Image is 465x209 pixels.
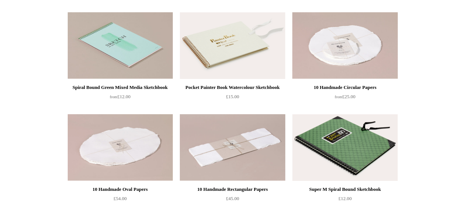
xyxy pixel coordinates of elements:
[68,114,173,181] a: 10 Handmade Oval Papers 10 Handmade Oval Papers
[294,83,395,92] div: 10 Handmade Circular Papers
[338,196,352,201] span: £12.00
[335,95,342,99] span: from
[292,12,397,79] a: 10 Handmade Circular Papers 10 Handmade Circular Papers
[182,83,283,92] div: Pocket Painter Book Watercolour Sketchbook
[182,185,283,194] div: 10 Handmade Rectangular Papers
[180,83,285,113] a: Pocket Painter Book Watercolour Sketchbook £15.00
[292,114,397,181] a: Super M Spiral Bound Sketchbook Super M Spiral Bound Sketchbook
[292,114,397,181] img: Super M Spiral Bound Sketchbook
[68,12,173,79] img: Spiral Bound Green Mixed Media Sketchbook
[70,185,171,194] div: 10 Handmade Oval Papers
[180,114,285,181] img: 10 Handmade Rectangular Papers
[180,114,285,181] a: 10 Handmade Rectangular Papers 10 Handmade Rectangular Papers
[180,12,285,79] img: Pocket Painter Book Watercolour Sketchbook
[68,12,173,79] a: Spiral Bound Green Mixed Media Sketchbook Spiral Bound Green Mixed Media Sketchbook
[110,94,131,99] span: £12.00
[68,114,173,181] img: 10 Handmade Oval Papers
[114,196,127,201] span: £54.00
[226,196,239,201] span: £45.00
[180,12,285,79] a: Pocket Painter Book Watercolour Sketchbook Pocket Painter Book Watercolour Sketchbook
[292,12,397,79] img: 10 Handmade Circular Papers
[335,94,356,99] span: £25.00
[294,185,395,194] div: Super M Spiral Bound Sketchbook
[70,83,171,92] div: Spiral Bound Green Mixed Media Sketchbook
[68,83,173,113] a: Spiral Bound Green Mixed Media Sketchbook from£12.00
[226,94,239,99] span: £15.00
[110,95,117,99] span: from
[292,83,397,113] a: 10 Handmade Circular Papers from£25.00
